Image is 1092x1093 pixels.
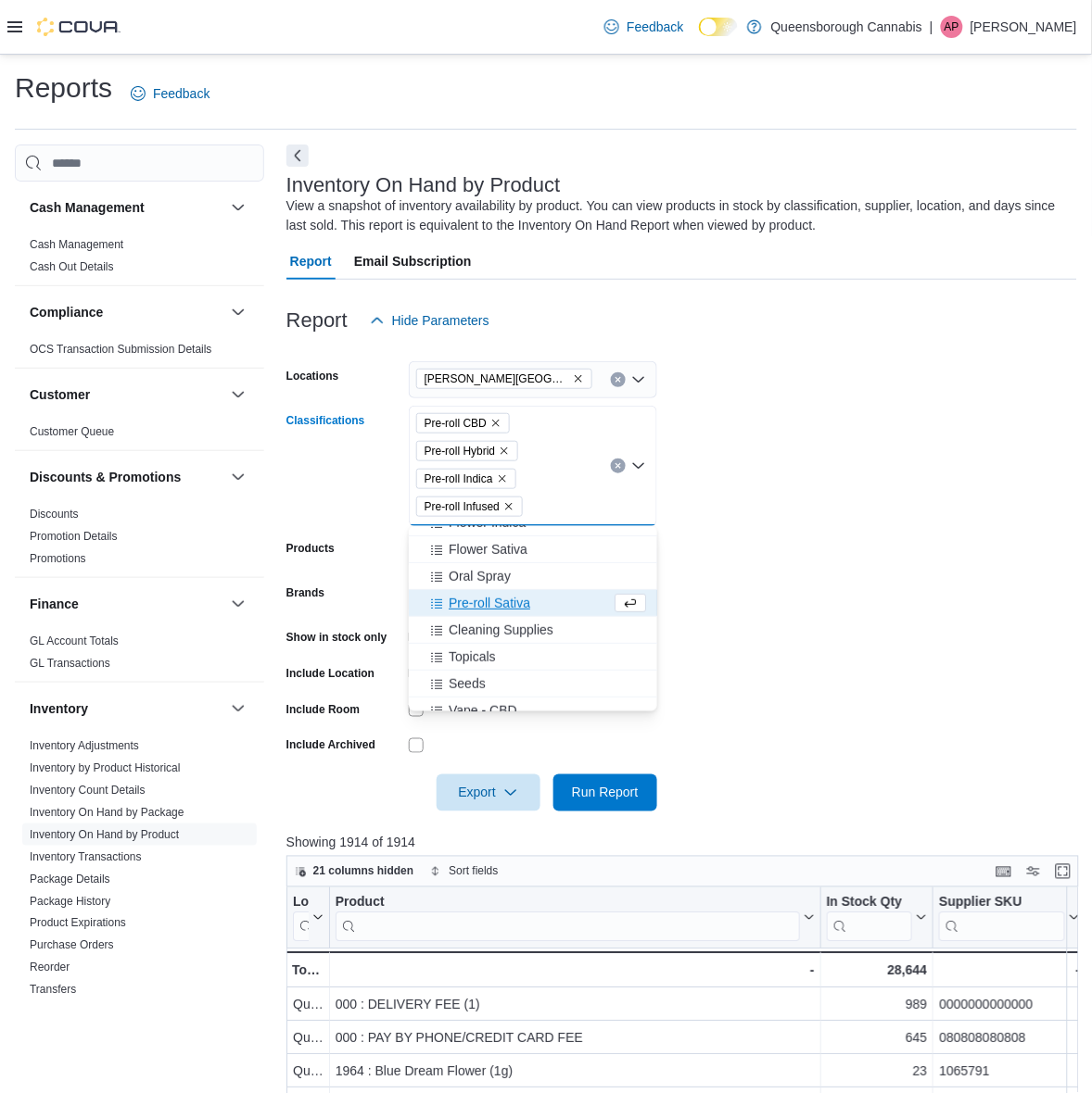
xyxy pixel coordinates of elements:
span: Dark Mode [699,36,700,37]
div: Cash Management [15,233,264,285]
span: Cash Out Details [30,259,114,274]
a: Feedback [123,75,217,112]
span: Pre-roll Infused [425,497,500,516]
button: Pre-roll Sativa [409,590,657,617]
span: Promotions [30,551,86,566]
div: 645 [826,1027,927,1049]
label: Include Room [286,702,360,717]
span: Run Report [572,784,639,802]
button: Cash Management [227,196,249,219]
div: 989 [826,994,927,1016]
div: Finance [15,630,264,682]
h3: Inventory [30,699,88,718]
a: Inventory Count Details [30,784,146,797]
span: Topicals [449,647,496,666]
button: Clear input [611,372,626,387]
a: Product Expirations [30,917,126,930]
div: View a snapshot of inventory availability by product. You can view products in stock by classific... [286,196,1068,235]
div: Location [293,895,309,942]
a: Promotions [30,552,86,565]
span: Promotion Details [30,529,118,544]
div: Queensborough Cannabis Co [293,994,324,1016]
img: Cova [37,18,121,36]
div: Customer [15,421,264,450]
span: Discounts [30,507,79,521]
div: 000 : DELIVERY FEE (1) [335,994,814,1016]
button: Remove Pre-roll CBD from selection in this group [490,418,502,429]
div: Location [293,895,309,912]
button: Remove Pre-roll Infused from selection in this group [503,501,514,512]
span: 21 columns hidden [313,864,414,879]
div: - [939,960,1080,982]
button: Remove Pre-roll Hybrid from selection in this group [499,446,510,457]
span: Hide Parameters [392,311,489,330]
div: Inventory [15,735,264,1009]
button: Finance [30,595,223,613]
button: Discounts & Promotions [30,468,223,486]
button: Close list of options [631,459,646,473]
button: Hide Parameters [362,302,497,339]
h3: Inventory On Hand by Product [286,174,561,196]
h1: Reports [15,69,112,107]
div: Queensborough Cannabis Co [293,1027,324,1049]
span: Pre-roll Sativa [449,594,530,612]
h3: Compliance [30,303,103,321]
button: In Stock Qty [826,895,927,942]
h3: Customer [30,385,90,404]
button: Seeds [409,671,657,697]
span: Inventory On Hand by Package [30,805,184,820]
div: Supplier SKU [939,895,1065,942]
button: Run Report [553,774,657,811]
p: | [930,16,933,38]
h3: Cash Management [30,198,145,217]
span: Product Expirations [30,916,126,931]
span: Feedback [153,84,210,103]
span: Feedback [627,18,683,36]
span: Inventory by Product Historical [30,760,181,775]
span: Seeds [449,674,486,693]
div: In Stock Qty [826,895,912,942]
a: Inventory Adjustments [30,739,139,752]
button: Topicals [409,644,657,671]
button: Remove Scott 72 Centre from selection in this group [573,373,584,384]
a: Inventory Transactions [30,850,142,863]
a: Reorder [30,961,70,974]
h3: Discounts & Promotions [30,468,181,486]
div: 080808080808 [939,1027,1080,1049]
button: Display options [1022,861,1045,883]
div: 0000000000000 [939,994,1080,1016]
div: 000 : PAY BY PHONE/CREDIT CARD FEE [335,1027,814,1049]
a: Inventory On Hand by Package [30,806,184,819]
div: 28,644 [826,960,927,982]
button: Keyboard shortcuts [993,861,1015,883]
span: [PERSON_NAME][GEOGRAPHIC_DATA] [425,370,569,388]
button: Next [286,144,309,167]
button: Compliance [30,303,223,321]
button: Product [335,895,814,942]
input: Dark Mode [699,18,738,37]
div: 23 [826,1061,927,1083]
button: Clear input [611,459,626,473]
a: Inventory On Hand by Product [30,828,179,841]
div: Product [335,895,799,942]
div: Compliance [15,338,264,368]
span: Export [448,774,529,811]
span: Flower Sativa [449,540,527,559]
span: Flower Indica [449,513,526,532]
span: AP [945,16,959,38]
a: Discounts [30,508,79,521]
span: Email Subscription [354,243,472,280]
span: Cleaning Supplies [449,621,553,639]
a: Purchase Orders [30,939,114,952]
button: Discounts & Promotions [227,466,249,488]
div: April Petrie [941,16,963,38]
span: Pre-roll CBD [425,414,487,433]
button: Inventory [227,697,249,720]
span: Package History [30,894,110,909]
button: Location [293,895,324,942]
span: Pre-roll Hybrid [416,441,519,461]
button: 21 columns hidden [287,861,422,883]
button: Cleaning Supplies [409,617,657,644]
